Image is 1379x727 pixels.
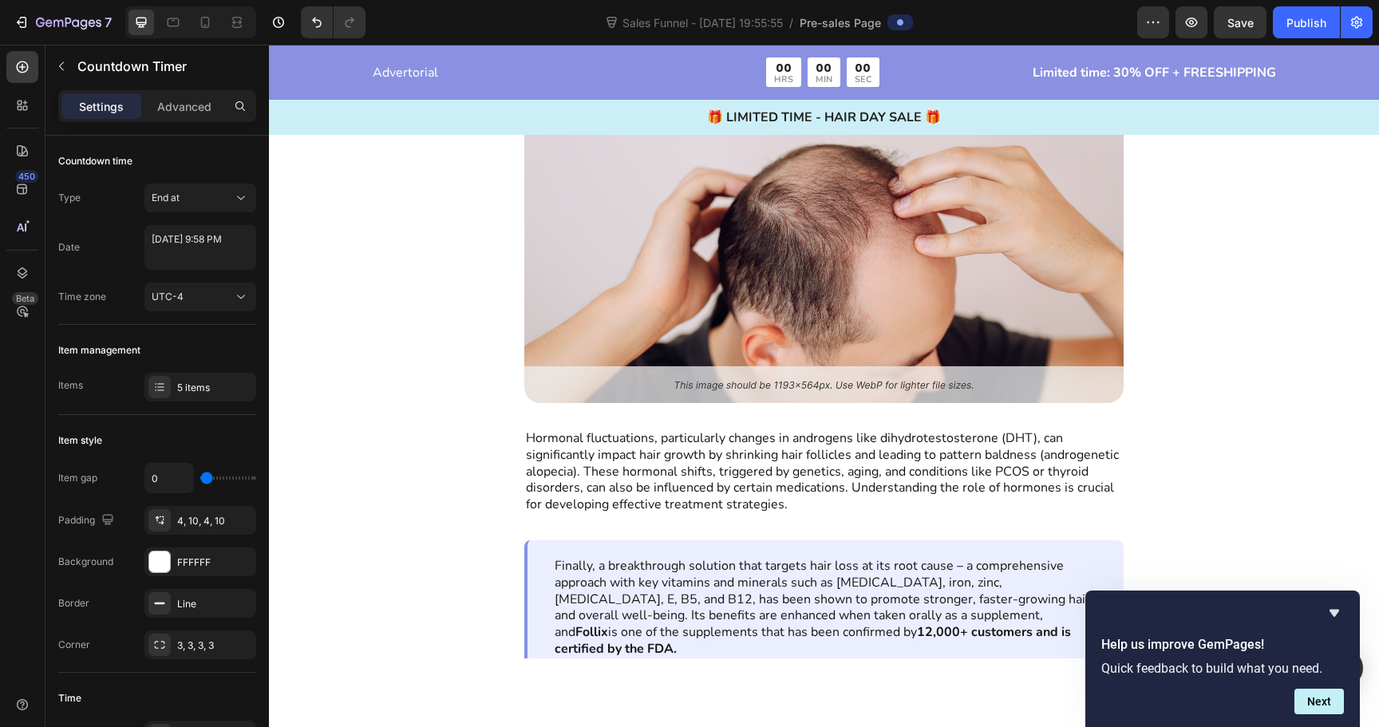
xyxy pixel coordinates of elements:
p: Quick feedback to build what you need. [1101,661,1344,676]
button: Save [1214,6,1266,38]
div: Item style [58,433,102,448]
div: Corner [58,638,90,652]
div: Item gap [58,471,97,485]
div: Time [58,691,81,705]
div: 3, 3, 3, 3 [177,638,252,653]
div: Border [58,596,89,610]
div: Line [177,597,252,611]
div: Beta [12,292,38,305]
div: Undo/Redo [301,6,365,38]
h2: Help us improve GemPages! [1101,635,1344,654]
p: Countdown Timer [77,57,250,76]
iframe: Design area [269,45,1379,727]
div: Help us improve GemPages! [1101,603,1344,714]
div: 4, 10, 4, 10 [177,514,252,528]
div: 5 items [177,381,252,395]
p: Advanced [157,98,211,115]
p: Settings [79,98,124,115]
button: End at [144,184,256,212]
button: UTC-4 [144,283,256,311]
button: Hide survey [1325,603,1344,622]
div: Date [58,240,80,255]
div: 450 [15,170,38,183]
button: Publish [1273,6,1340,38]
div: Items [58,378,83,393]
strong: 12,000+ customers and is certified by the FDA. [286,579,802,613]
div: FFFFFF [177,555,252,570]
span: End at [152,192,180,203]
p: Finally, a breakthrough solution that targets hair loss at its root cause – a comprehensive appro... [286,513,828,613]
div: Padding [58,510,117,531]
strong: Follix [306,579,339,596]
button: Next question [1294,689,1344,714]
div: Countdown time [58,154,132,168]
div: Background [58,555,113,569]
div: Publish [1286,14,1326,31]
div: Time zone [58,290,106,304]
span: Pre-sales Page [800,14,881,31]
input: Auto [145,464,193,492]
button: 7 [6,6,119,38]
div: Item management [58,343,140,358]
p: 7 [105,13,112,32]
span: Save [1227,16,1254,30]
span: UTC-4 [152,290,184,302]
span: Sales Funnel - [DATE] 19:55:55 [619,14,786,31]
div: Type [58,191,81,205]
span: / [789,14,793,31]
